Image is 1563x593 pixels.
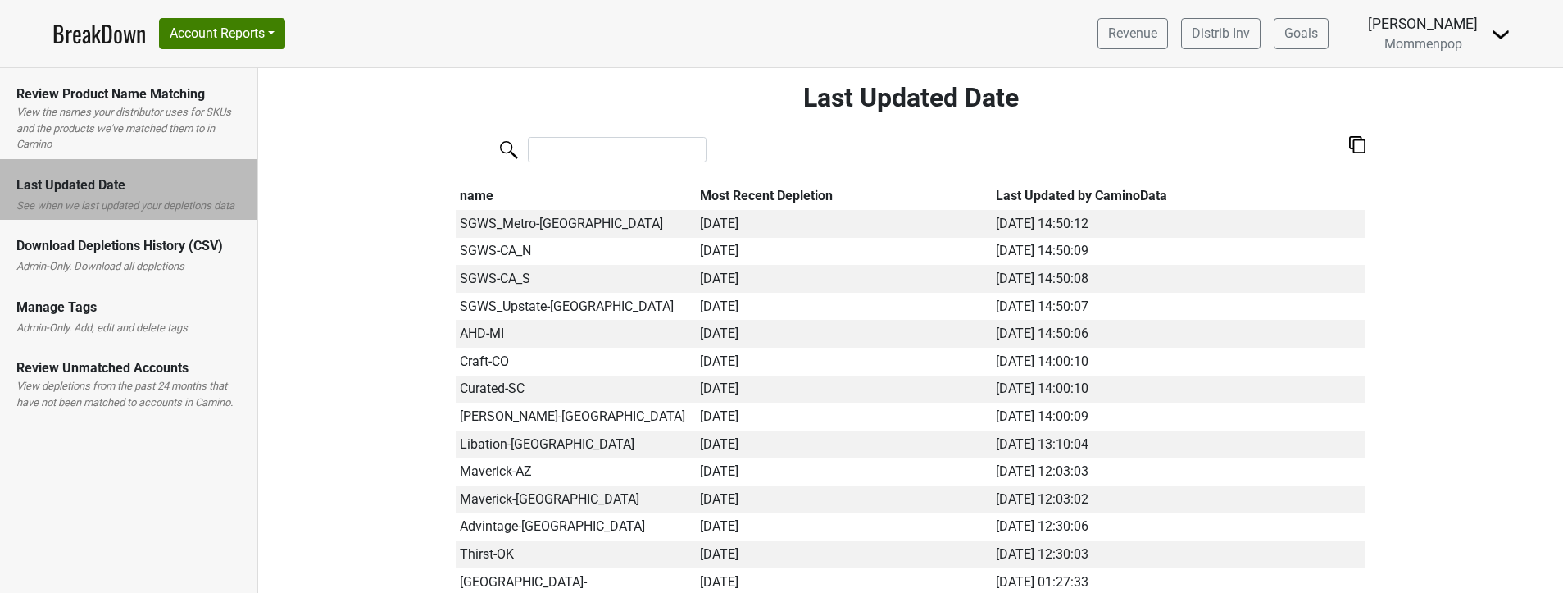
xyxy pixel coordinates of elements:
[992,238,1365,266] td: [DATE] 14:50:09
[696,348,992,376] td: [DATE]
[696,293,992,321] td: [DATE]
[456,403,696,431] td: [PERSON_NAME]-[GEOGRAPHIC_DATA]
[456,541,696,568] td: Thirst-OK
[992,265,1365,293] td: [DATE] 14:50:08
[1384,36,1462,52] span: Mommenpop
[696,320,992,348] td: [DATE]
[456,238,696,266] td: SGWS-CA_N
[16,298,241,317] div: Manage Tags
[16,358,241,378] div: Review Unmatched Accounts
[696,210,992,238] td: [DATE]
[992,182,1365,210] th: Last Updated by CaminoData: activate to sort column ascending
[696,431,992,458] td: [DATE]
[696,458,992,486] td: [DATE]
[456,293,696,321] td: SGWS_Upstate-[GEOGRAPHIC_DATA]
[159,18,285,49] button: Account Reports
[456,348,696,376] td: Craft-CO
[992,458,1365,486] td: [DATE] 12:03:03
[992,348,1365,376] td: [DATE] 14:00:10
[992,320,1365,348] td: [DATE] 14:50:06
[456,458,696,486] td: Maverick-AZ
[696,376,992,404] td: [DATE]
[1181,18,1261,49] a: Distrib Inv
[456,82,1365,113] h2: Last Updated Date
[456,182,696,210] th: name: activate to sort column ascending
[992,486,1365,513] td: [DATE] 12:03:02
[1491,25,1511,44] img: Dropdown Menu
[1349,136,1365,153] img: Copy to clipboard
[696,513,992,541] td: [DATE]
[696,403,992,431] td: [DATE]
[992,403,1365,431] td: [DATE] 14:00:09
[992,541,1365,568] td: [DATE] 12:30:03
[16,320,188,336] label: Admin-Only. Add, edit and delete tags
[456,210,696,238] td: SGWS_Metro-[GEOGRAPHIC_DATA]
[456,320,696,348] td: AHD-MI
[992,513,1365,541] td: [DATE] 12:30:06
[1097,18,1168,49] a: Revenue
[696,265,992,293] td: [DATE]
[456,265,696,293] td: SGWS-CA_S
[16,378,241,410] label: View depletions from the past 24 months that have not been matched to accounts in Camino.
[696,486,992,513] td: [DATE]
[1368,13,1478,34] div: [PERSON_NAME]
[16,104,241,153] label: View the names your distributor uses for SKUs and the products we've matched them to in Camino
[696,182,992,210] th: Most Recent Depletion: activate to sort column ascending
[1274,18,1329,49] a: Goals
[16,176,241,195] div: Last Updated Date
[456,431,696,458] td: Libation-[GEOGRAPHIC_DATA]
[456,376,696,404] td: Curated-SC
[16,258,184,275] label: Admin-Only. Download all depletions
[696,541,992,568] td: [DATE]
[52,16,146,51] a: BreakDown
[992,293,1365,321] td: [DATE] 14:50:07
[16,84,241,104] div: Review Product Name Matching
[16,198,234,214] label: See when we last updated your depletions data
[992,376,1365,404] td: [DATE] 14:00:10
[992,431,1365,458] td: [DATE] 13:10:04
[992,210,1365,238] td: [DATE] 14:50:12
[456,513,696,541] td: Advintage-[GEOGRAPHIC_DATA]
[696,238,992,266] td: [DATE]
[456,486,696,513] td: Maverick-[GEOGRAPHIC_DATA]
[16,236,241,256] div: Download Depletions History (CSV)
